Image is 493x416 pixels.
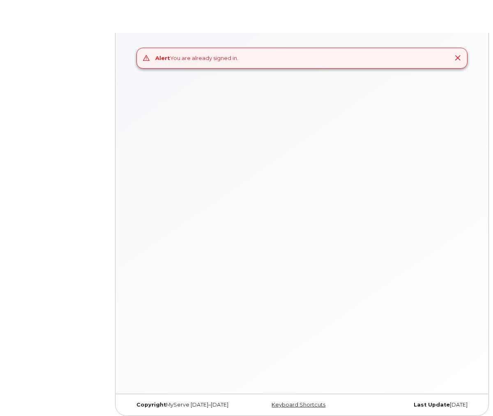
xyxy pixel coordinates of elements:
div: MyServe [DATE]–[DATE] [130,402,245,408]
div: [DATE] [359,402,474,408]
div: You are already signed in. [155,54,238,62]
strong: Alert [155,55,170,61]
strong: Copyright [136,402,166,408]
a: Keyboard Shortcuts [272,402,325,408]
strong: Last Update [414,402,450,408]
